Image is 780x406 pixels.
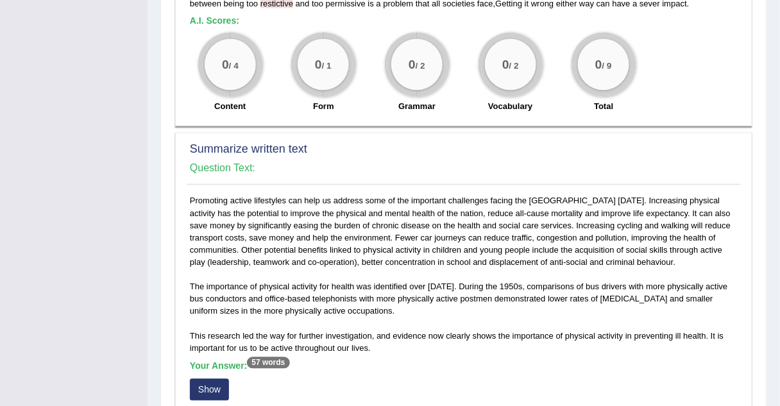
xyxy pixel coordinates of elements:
[190,15,239,26] b: A.I. Scores:
[222,58,229,72] big: 0
[594,100,613,112] label: Total
[190,144,738,156] h2: Summarize written text
[229,61,239,71] small: / 4
[416,61,425,71] small: / 2
[488,100,532,112] label: Vocabulary
[247,357,289,369] sup: 57 words
[322,61,332,71] small: / 1
[190,361,290,371] b: Your Answer:
[409,58,416,72] big: 0
[596,58,603,72] big: 0
[214,100,246,112] label: Content
[190,379,229,401] button: Show
[502,58,509,72] big: 0
[398,100,436,112] label: Grammar
[190,163,738,174] h4: Question Text:
[313,100,334,112] label: Form
[316,58,323,72] big: 0
[509,61,519,71] small: / 2
[602,61,612,71] small: / 9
